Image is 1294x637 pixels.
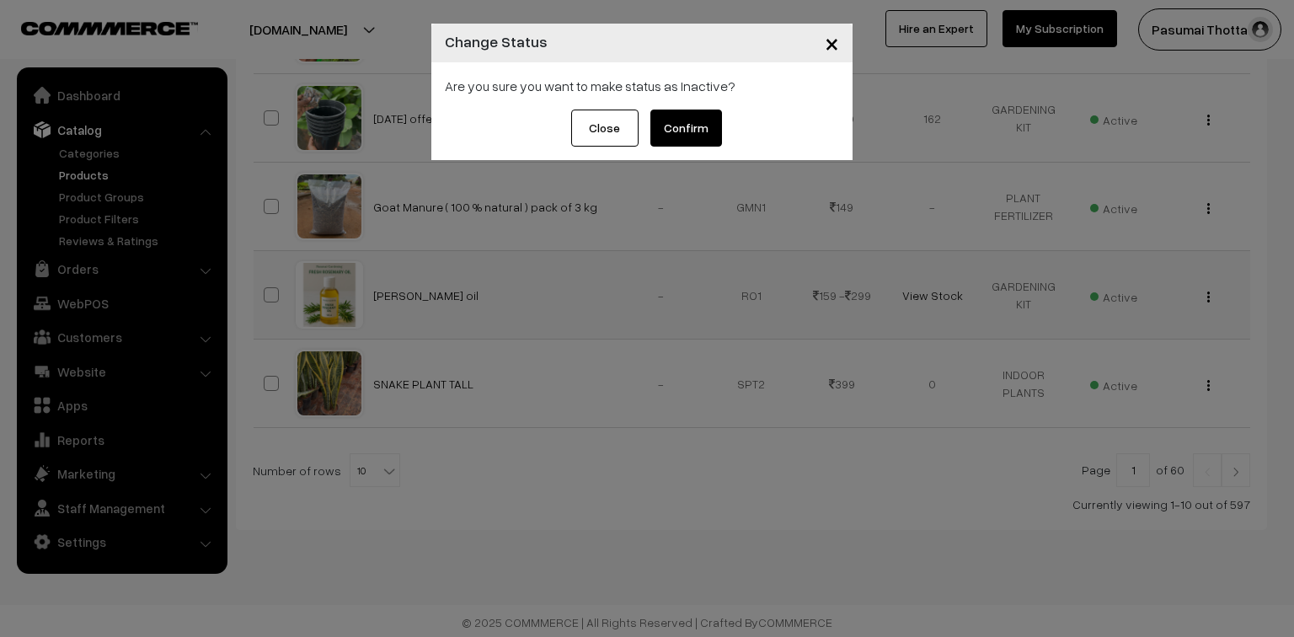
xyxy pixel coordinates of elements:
[650,110,722,147] button: Confirm
[571,110,639,147] button: Close
[445,76,839,96] div: Are you sure you want to make status as Inactive?
[811,17,853,69] button: Close
[445,30,548,53] h4: Change Status
[825,27,839,58] span: ×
